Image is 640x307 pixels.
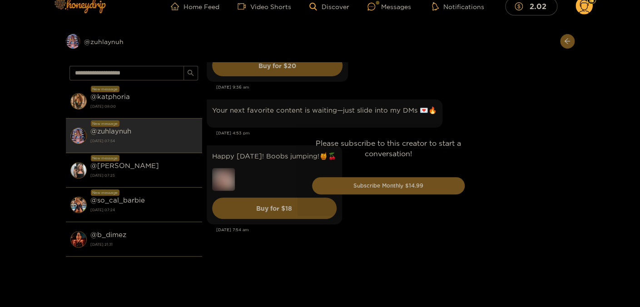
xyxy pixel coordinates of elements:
div: New message [91,155,119,161]
strong: [DATE] 08:00 [90,102,198,110]
button: Subscribe Monthly $14.99 [312,177,465,194]
a: Discover [309,3,349,10]
div: New message [91,86,119,92]
strong: @ b_dimez [90,231,126,238]
a: Home Feed [171,2,219,10]
div: New message [91,189,119,196]
strong: @ [PERSON_NAME] [90,162,159,169]
img: conversation [70,128,87,144]
strong: [DATE] 21:31 [90,240,198,248]
button: search [184,66,198,80]
img: conversation [70,93,87,109]
span: search [187,69,194,77]
strong: @ katphoria [90,93,130,100]
strong: [DATE] 07:25 [90,171,198,179]
button: arrow-left [560,34,575,49]
span: arrow-left [564,38,571,45]
p: Please subscribe to this creator to start a conversation! [312,138,465,159]
img: conversation [70,197,87,213]
span: video-camera [238,2,250,10]
strong: [DATE] 07:24 [90,206,198,214]
strong: @ so_cal_barbie [90,196,145,204]
strong: [DATE] 07:54 [90,137,198,145]
strong: @ zuhlaynuh [90,127,131,135]
div: Messages [367,1,411,12]
mark: 2.02 [528,1,548,11]
span: dollar [515,2,527,10]
a: Video Shorts [238,2,291,10]
img: conversation [70,162,87,178]
div: New message [91,120,119,127]
img: conversation [70,231,87,248]
span: home [171,2,184,10]
button: Notifications [429,2,487,11]
div: @zuhlaynuh [66,34,202,49]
